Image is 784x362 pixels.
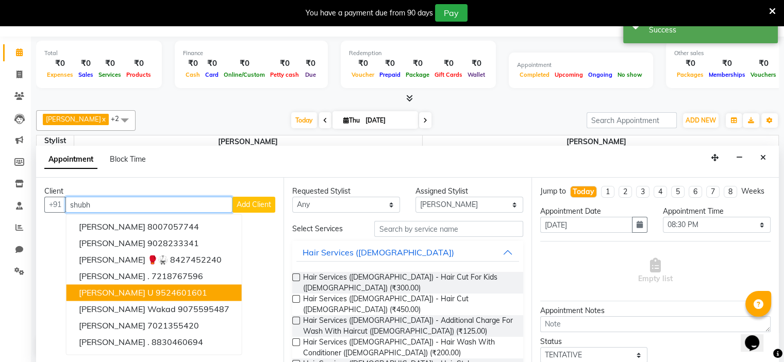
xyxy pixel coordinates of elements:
span: Ongoing [586,71,615,78]
li: 5 [671,186,685,198]
div: ₹0 [706,58,748,70]
li: 8 [724,186,737,198]
span: Add Client [237,200,271,209]
span: [PERSON_NAME] [423,135,771,148]
span: Products [124,71,154,78]
span: Empty list [638,258,673,284]
div: Redemption [349,49,488,58]
div: ₹0 [748,58,779,70]
span: Hair Services ([DEMOGRAPHIC_DATA]) - Hair Cut ([DEMOGRAPHIC_DATA]) (₹450.00) [303,294,514,315]
span: Hair Services ([DEMOGRAPHIC_DATA]) - Additional Charge For Wash With Haircut ([DEMOGRAPHIC_DATA])... [303,315,514,337]
span: Voucher [349,71,377,78]
ngb-highlight: 8830460694 [152,337,203,347]
span: Completed [517,71,552,78]
div: ₹0 [76,58,96,70]
div: Appointment Date [540,206,648,217]
input: 2025-09-04 [362,113,414,128]
div: Total [44,49,154,58]
button: Hair Services ([DEMOGRAPHIC_DATA]) [296,243,519,262]
span: Cash [183,71,203,78]
span: Hair Services ([DEMOGRAPHIC_DATA]) - Hair Cut For Kids ([DEMOGRAPHIC_DATA]) (₹300.00) [303,272,514,294]
div: Appointment Time [663,206,771,217]
li: 1 [601,186,614,198]
div: ₹0 [432,58,465,70]
ngb-highlight: 9075595487 [178,304,229,314]
div: ₹0 [221,58,268,70]
span: Petty cash [268,71,302,78]
span: [PERSON_NAME] [46,115,101,123]
ngb-highlight: 7218767596 [152,271,203,281]
button: Close [756,150,771,166]
div: ₹0 [377,58,403,70]
ngb-highlight: 9524601601 [156,287,207,298]
div: ₹0 [203,58,221,70]
span: Services [96,71,124,78]
div: Finance [183,49,320,58]
span: Packages [674,71,706,78]
div: ₹0 [674,58,706,70]
div: Status [540,336,648,347]
button: ADD NEW [683,113,719,128]
li: 6 [689,186,702,198]
span: Hair Services ([DEMOGRAPHIC_DATA]) - Hair Wash With Conditioner ([DEMOGRAPHIC_DATA]) (₹200.00) [303,337,514,358]
div: ₹0 [124,58,154,70]
span: [PERSON_NAME] [79,238,145,248]
div: Today [573,186,594,197]
div: ₹0 [183,58,203,70]
div: Requested Stylist [292,186,400,197]
span: [PERSON_NAME] [79,221,145,232]
span: Card [203,71,221,78]
span: [PERSON_NAME] [74,135,422,148]
a: x [101,115,106,123]
div: Client [44,186,275,197]
div: ₹0 [44,58,76,70]
span: [PERSON_NAME] [79,320,145,331]
span: Thu [341,116,362,124]
div: Appointment [517,61,645,70]
span: No show [615,71,645,78]
div: Jump to [540,186,566,197]
div: ₹0 [349,58,377,70]
span: [PERSON_NAME] . [79,271,149,281]
div: ₹0 [96,58,124,70]
ngb-highlight: 8427452240 [170,254,222,265]
span: Expenses [44,71,76,78]
button: Pay [435,4,468,22]
div: Stylist [37,135,74,146]
ngb-highlight: 9028233341 [147,238,199,248]
span: Block Time [110,154,146,164]
div: Weeks [741,186,764,197]
div: ₹0 [302,58,320,70]
span: Due [303,71,319,78]
span: [PERSON_NAME] U [79,287,154,298]
li: 4 [654,186,667,198]
span: +2 [111,114,127,123]
div: ₹0 [465,58,488,70]
span: Online/Custom [221,71,268,78]
span: Vouchers [748,71,779,78]
input: yyyy-mm-dd [540,217,633,233]
input: Search by Name/Mobile/Email/Code [65,197,232,213]
ngb-highlight: 8007057744 [147,221,199,232]
span: Memberships [706,71,748,78]
span: Gift Cards [432,71,465,78]
iframe: chat widget [741,321,774,352]
div: Hair Services ([DEMOGRAPHIC_DATA]) [303,246,454,258]
div: Appointment Notes [540,305,771,316]
div: Success [649,25,770,36]
span: [PERSON_NAME] Wakad [79,304,176,314]
span: Prepaid [377,71,403,78]
ngb-highlight: 7021355420 [147,320,199,331]
div: You have a payment due from 90 days [306,8,433,19]
div: Select Services [285,223,366,234]
input: Search by service name [374,221,523,237]
li: 3 [636,186,649,198]
span: [PERSON_NAME] . [79,337,149,347]
li: 7 [706,186,720,198]
span: Package [403,71,432,78]
span: Today [291,112,317,128]
span: Wallet [465,71,488,78]
div: ₹0 [268,58,302,70]
div: Assigned Stylist [415,186,523,197]
span: Upcoming [552,71,586,78]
